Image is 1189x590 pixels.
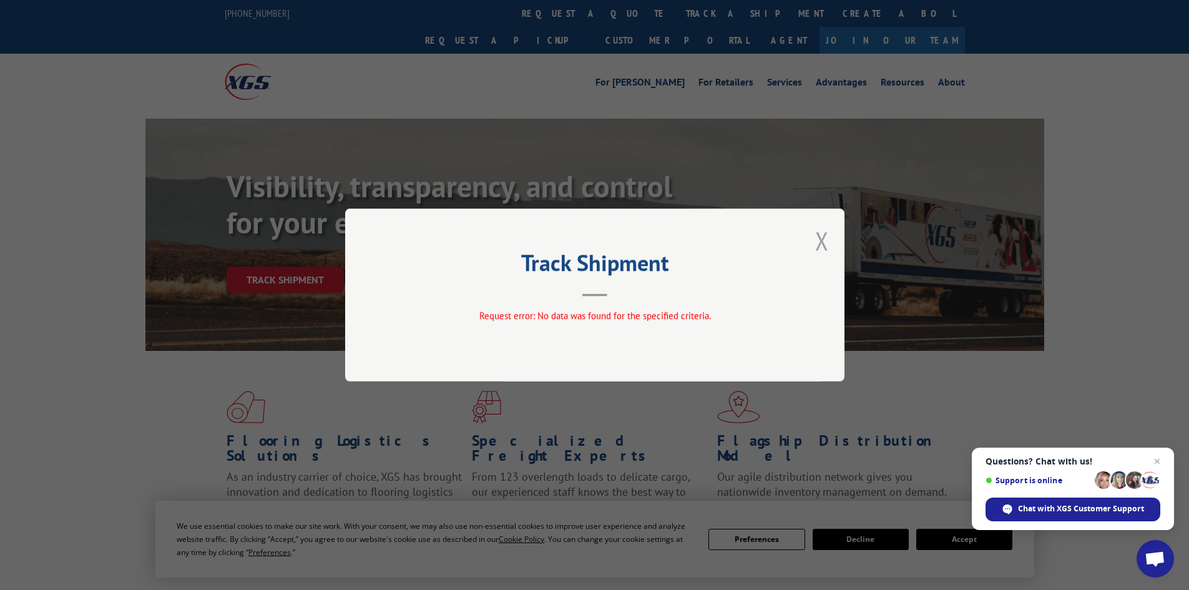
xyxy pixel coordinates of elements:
[479,310,710,322] span: Request error: No data was found for the specified criteria.
[986,456,1160,466] span: Questions? Chat with us!
[408,254,782,278] h2: Track Shipment
[986,498,1160,521] div: Chat with XGS Customer Support
[1150,454,1165,469] span: Close chat
[815,224,829,257] button: Close modal
[1018,503,1144,514] span: Chat with XGS Customer Support
[986,476,1090,485] span: Support is online
[1137,540,1174,578] div: Open chat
